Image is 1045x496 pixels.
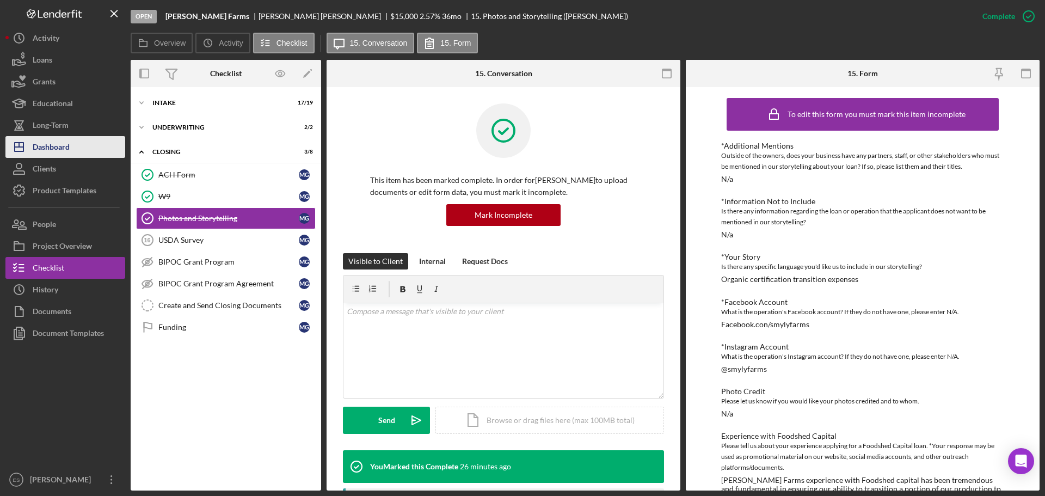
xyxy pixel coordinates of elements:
button: 15. Conversation [327,33,415,53]
div: What is the operation's Facebook account? If they do not have one, please enter N/A. [721,307,1004,317]
div: Internal [419,253,446,270]
a: History [5,279,125,301]
a: 16USDA SurveyMG [136,229,316,251]
div: 15. Form [847,69,878,78]
button: Grants [5,71,125,93]
div: 2 / 2 [293,124,313,131]
button: Checklist [253,33,315,53]
div: To edit this form you must mark this item incomplete [788,110,966,119]
div: Closing [152,149,286,155]
div: Organic certification transition expenses [721,275,858,284]
div: 3 / 8 [293,149,313,155]
a: Clients [5,158,125,180]
label: Checklist [276,39,308,47]
label: 15. Form [440,39,471,47]
button: Documents [5,301,125,322]
div: Funding [158,323,299,332]
div: M G [299,300,310,311]
button: Long-Term [5,114,125,136]
div: People [33,213,56,238]
button: Loans [5,49,125,71]
time: 2025-10-06 16:21 [460,462,511,471]
div: *Your Story [721,253,1004,261]
button: Dashboard [5,136,125,158]
div: Photo Credit [721,387,1004,396]
div: Mark Incomplete [475,204,532,226]
div: Is there any information regarding the loan or operation that the applicant does not want to be m... [721,206,1004,228]
div: Open [131,10,157,23]
div: BIPOC Grant Program [158,258,299,266]
button: People [5,213,125,235]
button: Overview [131,33,193,53]
div: M G [299,213,310,224]
div: *Information Not to Include [721,197,1004,206]
div: Please tell us about your experience applying for a Foodshed Capital loan. *Your response may be ... [721,440,1004,473]
div: Checklist [33,257,64,281]
button: Visible to Client [343,253,408,270]
div: M G [299,169,310,180]
div: 15. Photos and Storytelling ([PERSON_NAME]) [471,12,628,21]
div: M G [299,235,310,246]
div: M G [299,322,310,333]
div: Activity [33,27,59,52]
button: Request Docs [457,253,513,270]
b: [PERSON_NAME] Farms [165,12,249,21]
p: This item has been marked complete. In order for [PERSON_NAME] to upload documents or edit form d... [370,174,637,199]
button: 15. Form [417,33,478,53]
div: 15. Conversation [475,69,532,78]
div: W9 [158,192,299,201]
button: Educational [5,93,125,114]
button: Project Overview [5,235,125,257]
div: Please let us know if you would like your photos credited and to whom. [721,396,1004,407]
div: Open Intercom Messenger [1008,448,1034,474]
div: Product Templates [33,180,96,204]
div: Complete [982,5,1015,27]
div: Photos and Storytelling [158,214,299,223]
div: N/a [721,175,733,183]
a: Photos and StorytellingMG [136,207,316,229]
div: M G [299,256,310,267]
div: Clients [33,158,56,182]
button: Product Templates [5,180,125,201]
div: Is there any specific language you'd like us to include in our storytelling? [721,261,1004,272]
button: Document Templates [5,322,125,344]
button: Send [343,407,430,434]
div: 2.57 % [420,12,440,21]
button: ES[PERSON_NAME] [5,469,125,491]
a: W9MG [136,186,316,207]
button: Complete [972,5,1040,27]
div: Visible to Client [348,253,403,270]
text: ES [13,477,20,483]
div: Intake [152,100,286,106]
a: Create and Send Closing DocumentsMG [136,295,316,316]
div: N/a [721,230,733,239]
div: Experience with Foodshed Capital [721,432,1004,440]
button: Checklist [5,257,125,279]
div: Underwriting [152,124,286,131]
span: $15,000 [390,11,418,21]
button: Activity [195,33,250,53]
div: 17 / 19 [293,100,313,106]
div: Loans [33,49,52,74]
div: 36 mo [442,12,462,21]
button: Activity [5,27,125,49]
div: Document Templates [33,322,104,347]
a: ACH FormMG [136,164,316,186]
div: ACH Form [158,170,299,179]
div: *Instagram Account [721,342,1004,351]
div: History [33,279,58,303]
div: What is the operation's Instagram account? If they do not have one, please enter N/A. [721,351,1004,362]
div: *Additional Mentions [721,142,1004,150]
div: Long-Term [33,114,69,139]
div: You Marked this Complete [370,462,458,471]
div: Documents [33,301,71,325]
